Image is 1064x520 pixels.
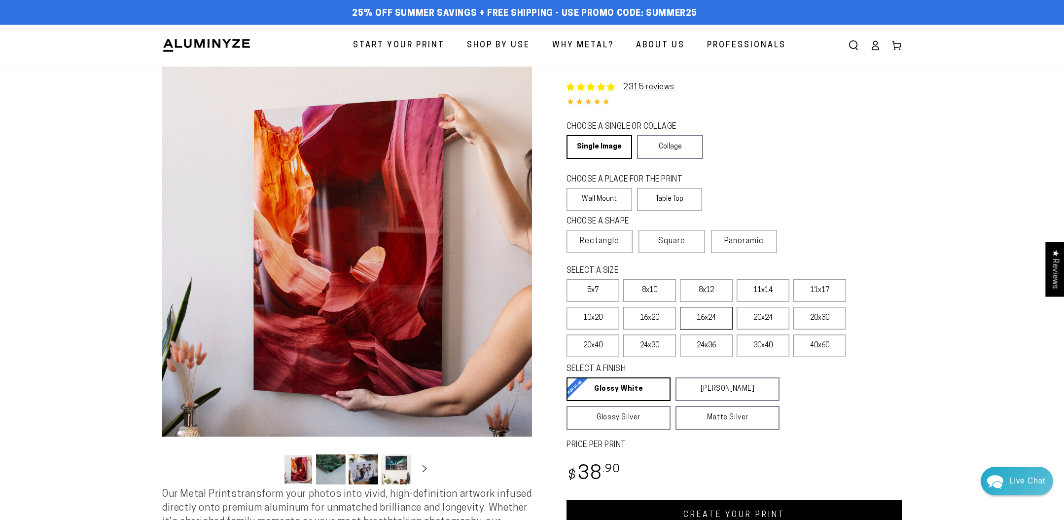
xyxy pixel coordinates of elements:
[636,38,685,53] span: About Us
[567,216,695,227] legend: CHOOSE A SHAPE
[460,33,537,59] a: Shop By Use
[1009,467,1045,495] div: Contact Us Directly
[567,265,764,277] legend: SELECT A SIZE
[567,135,632,159] a: Single Image
[793,307,846,330] label: 20x30
[349,454,378,484] button: Load image 3 in gallery view
[414,458,435,480] button: Slide right
[352,8,697,19] span: 25% off Summer Savings + Free Shipping - Use Promo Code: SUMMER25
[162,67,532,487] media-gallery: Gallery Viewer
[567,406,671,430] a: Glossy Silver
[637,188,703,211] label: Table Top
[567,279,619,302] label: 5x7
[1045,242,1064,297] div: Click to open Judge.me floating reviews tab
[793,279,846,302] label: 11x17
[737,307,789,330] label: 20x24
[567,465,620,484] bdi: 38
[680,334,733,357] label: 24x36
[284,454,313,484] button: Load image 1 in gallery view
[680,307,733,330] label: 16x24
[545,33,621,59] a: Why Metal?
[658,235,685,247] span: Square
[381,454,411,484] button: Load image 4 in gallery view
[567,96,902,110] div: 4.85 out of 5.0 stars
[467,38,530,53] span: Shop By Use
[724,237,764,245] span: Panoramic
[567,307,619,330] label: 10x20
[567,334,619,357] label: 20x40
[707,38,786,53] span: Professionals
[567,81,676,93] a: 2315 reviews.
[567,121,694,133] legend: CHOOSE A SINGLE OR COLLAGE
[162,38,251,53] img: Aluminyze
[623,279,676,302] label: 8x10
[843,35,864,56] summary: Search our site
[259,458,281,480] button: Slide left
[623,83,676,91] a: 2315 reviews.
[552,38,614,53] span: Why Metal?
[793,334,846,357] label: 40x60
[737,334,789,357] label: 30x40
[346,33,452,59] a: Start Your Print
[737,279,789,302] label: 11x14
[680,279,733,302] label: 8x12
[567,440,902,451] label: PRICE PER PRINT
[316,454,346,484] button: Load image 2 in gallery view
[700,33,793,59] a: Professionals
[580,235,619,247] span: Rectangle
[623,307,676,330] label: 16x20
[623,334,676,357] label: 24x30
[567,188,632,211] label: Wall Mount
[981,467,1053,495] div: Chat widget toggle
[675,377,780,401] a: [PERSON_NAME]
[353,38,445,53] span: Start Your Print
[637,135,703,159] a: Collage
[567,174,693,186] legend: CHOOSE A PLACE FOR THE PRINT
[603,464,620,475] sup: .90
[567,364,756,375] legend: SELECT A FINISH
[567,377,671,401] a: Glossy White
[568,469,576,483] span: $
[629,33,692,59] a: About Us
[675,406,780,430] a: Matte Silver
